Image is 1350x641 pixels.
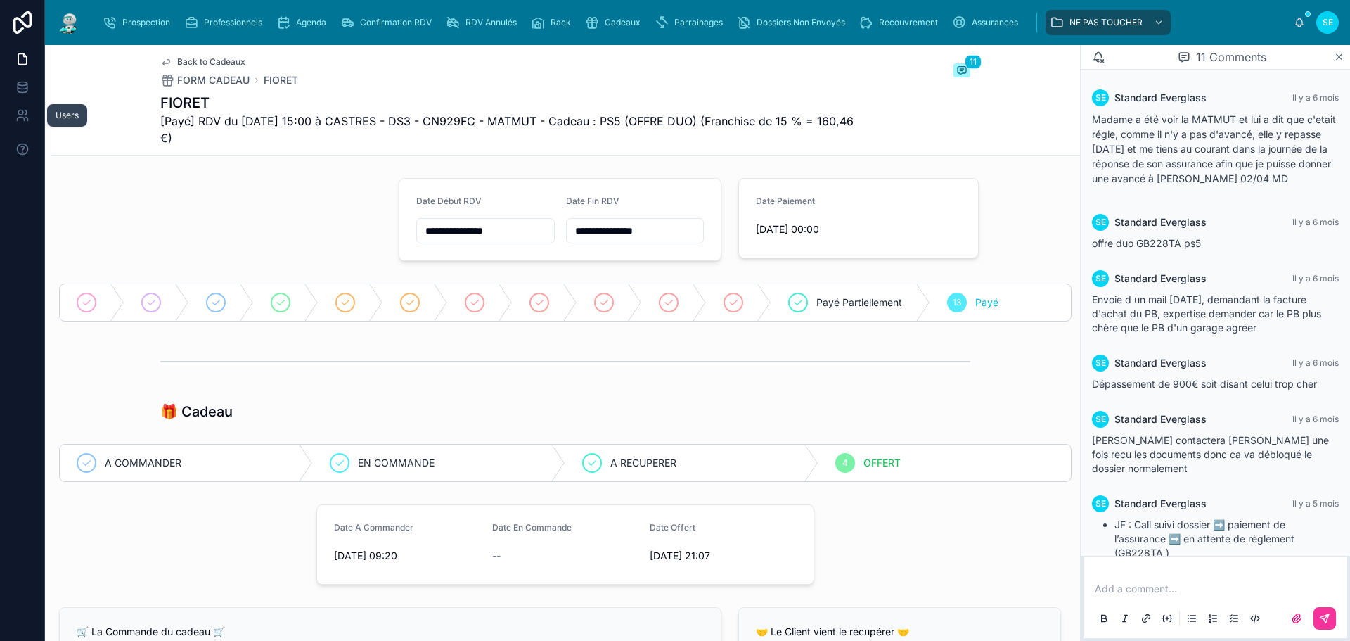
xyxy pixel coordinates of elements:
span: Date Offert [650,522,695,533]
span: OFFERT [863,456,901,470]
span: Il y a 5 mois [1292,498,1339,509]
span: Agenda [296,17,326,28]
span: EN COMMANDE [358,456,435,470]
a: Professionnels [180,10,272,35]
span: Standard Everglass [1114,412,1207,426]
span: Standard Everglass [1114,497,1207,511]
p: Madame a été voir la MATMUT et lui a dit que c'etait régle, comme il n'y a pas d'avancé, elle y r... [1092,112,1339,186]
span: [DATE] 09:20 [334,549,481,563]
a: Cadeaux [581,10,650,35]
span: A COMMANDER [105,456,181,470]
span: Professionnels [204,17,262,28]
span: Payé [975,296,998,310]
span: Date Paiement [756,196,815,206]
a: Parrainages [650,10,733,35]
span: NE PAS TOUCHER [1069,17,1143,28]
h1: 🎁 Cadeau [160,402,233,421]
span: SE [1323,17,1333,28]
span: Cadeaux [605,17,641,28]
a: FIORET [264,73,298,87]
span: Il y a 6 mois [1292,414,1339,424]
a: Rack [527,10,581,35]
span: offre duo GB228TA ps5 [1092,237,1201,249]
span: 🤝 Le Client vient le récupérer 🤝 [756,626,909,637]
span: 11 Comments [1196,49,1266,65]
span: Date Début RDV [416,196,482,206]
span: 13 [953,297,961,308]
span: [DATE] 21:07 [650,549,797,563]
span: Confirmation RDV [360,17,432,28]
span: SE [1095,498,1106,509]
a: Dossiers Non Envoyés [733,10,855,35]
span: Back to Cadeaux [177,56,245,68]
span: -- [492,549,501,563]
a: Assurances [948,10,1028,35]
span: SE [1095,414,1106,425]
span: 11 [965,55,982,69]
span: RDV Annulés [465,17,517,28]
span: 🛒 La Commande du cadeau 🛒 [77,626,225,637]
span: Parrainages [674,17,723,28]
img: App logo [56,11,82,34]
a: Confirmation RDV [336,10,442,35]
span: Assurances [972,17,1018,28]
span: Rack [551,17,571,28]
span: SE [1095,273,1106,284]
a: Back to Cadeaux [160,56,245,68]
span: Il y a 6 mois [1292,217,1339,227]
a: Prospection [98,10,180,35]
a: Recouvrement [855,10,948,35]
span: Dossiers Non Envoyés [757,17,845,28]
span: [PERSON_NAME] contactera [PERSON_NAME] une fois recu les documents donc ca va débloqué le dossier... [1092,434,1329,474]
span: Standard Everglass [1114,91,1207,105]
span: SE [1095,357,1106,369]
span: Dépassement de 900€ soit disant celui trop cher [1092,378,1317,390]
span: SE [1095,217,1106,228]
span: [DATE] 00:00 [756,222,961,236]
span: Standard Everglass [1114,215,1207,229]
span: Recouvrement [879,17,938,28]
span: 4 [842,457,848,469]
span: Standard Everglass [1114,356,1207,370]
span: [Payé] RDV du [DATE] 15:00 à CASTRES - DS3 - CN929FC - MATMUT - Cadeau : PS5 (OFFRE DUO) (Franchi... [160,113,865,146]
a: Agenda [272,10,336,35]
span: Il y a 6 mois [1292,273,1339,284]
span: Il y a 6 mois [1292,92,1339,103]
span: Date En Commande [492,522,572,533]
span: FORM CADEAU [177,73,250,87]
span: Payé Partiellement [816,296,902,310]
div: scrollable content [93,7,1294,38]
h1: FIORET [160,93,865,113]
li: JF : Call suivi dossier ➡️ paiement de l’assurance ➡️ en attente de règlement (GB228TA ) [1114,518,1339,560]
span: Date Fin RDV [566,196,619,206]
button: 11 [953,63,970,80]
span: Standard Everglass [1114,272,1207,286]
span: Envoie d un mail [DATE], demandant la facture d'achat du PB, expertise demander car le PB plus ch... [1092,293,1321,334]
span: Il y a 6 mois [1292,357,1339,368]
span: A RECUPERER [610,456,676,470]
span: Date A Commander [334,522,413,533]
span: SE [1095,92,1106,103]
a: FORM CADEAU [160,73,250,87]
a: NE PAS TOUCHER [1046,10,1171,35]
a: RDV Annulés [442,10,527,35]
div: Users [56,110,79,121]
span: Prospection [122,17,170,28]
